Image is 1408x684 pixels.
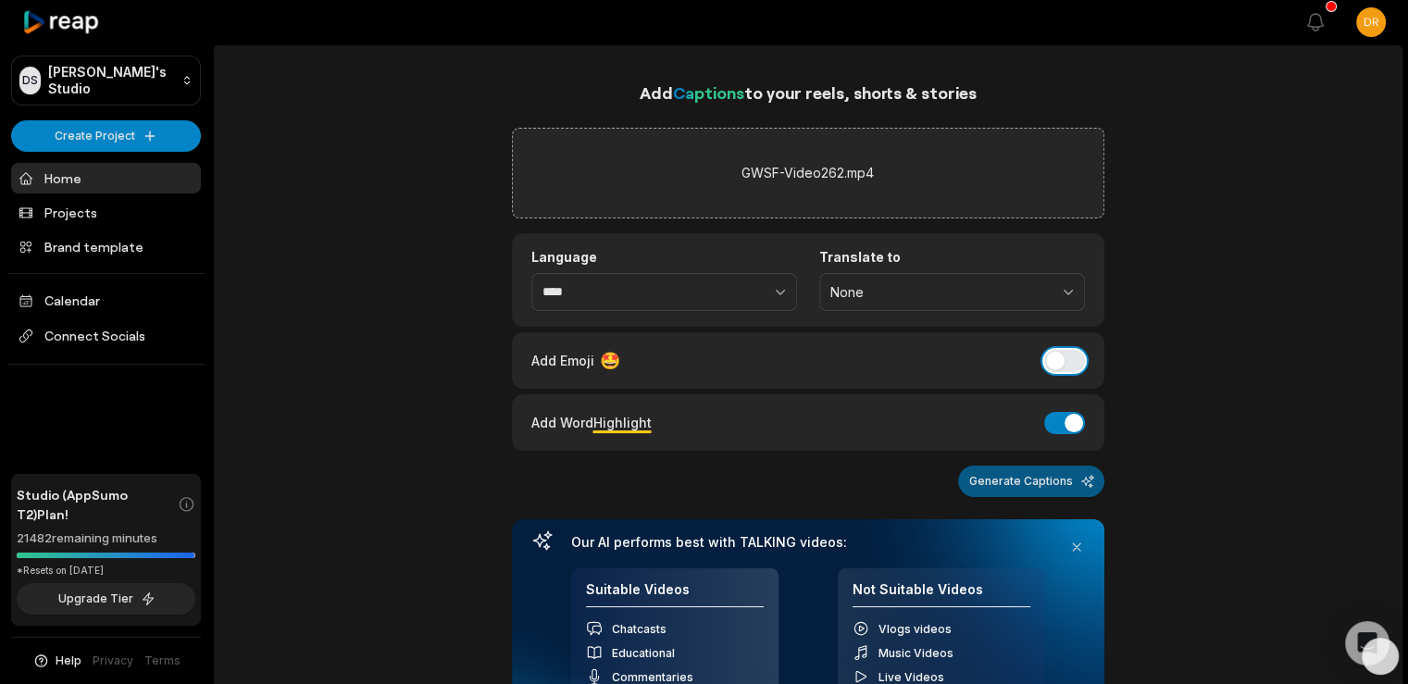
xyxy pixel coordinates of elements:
[17,529,195,548] div: 21482 remaining minutes
[93,653,133,669] a: Privacy
[600,348,620,373] span: 🤩
[19,67,41,94] div: DS
[586,581,764,608] h4: Suitable Videos
[830,284,1048,301] span: None
[11,285,201,316] a: Calendar
[612,646,675,660] span: Educational
[11,319,201,353] span: Connect Socials
[11,163,201,193] a: Home
[819,249,1085,266] label: Translate to
[878,670,944,684] span: Live Videos
[11,197,201,228] a: Projects
[531,249,797,266] label: Language
[853,581,1030,608] h4: Not Suitable Videos
[32,653,81,669] button: Help
[531,410,652,435] div: Add Word
[17,485,178,524] span: Studio (AppSumo T2) Plan!
[512,80,1104,106] h1: Add to your reels, shorts & stories
[11,120,201,152] button: Create Project
[48,64,174,97] p: [PERSON_NAME]'s Studio
[958,466,1104,497] button: Generate Captions
[673,82,744,103] span: Captions
[878,622,952,636] span: Vlogs videos
[593,415,652,430] span: Highlight
[878,646,953,660] span: Music Videos
[819,273,1085,312] button: None
[531,351,594,370] span: Add Emoji
[17,564,195,578] div: *Resets on [DATE]
[1345,621,1389,665] div: Open Intercom Messenger
[144,653,181,669] a: Terms
[56,653,81,669] span: Help
[741,162,874,184] label: GWSF-Video262.mp4
[571,534,1045,551] h3: Our AI performs best with TALKING videos:
[11,231,201,262] a: Brand template
[612,622,667,636] span: Chatcasts
[612,670,693,684] span: Commentaries
[17,583,195,615] button: Upgrade Tier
